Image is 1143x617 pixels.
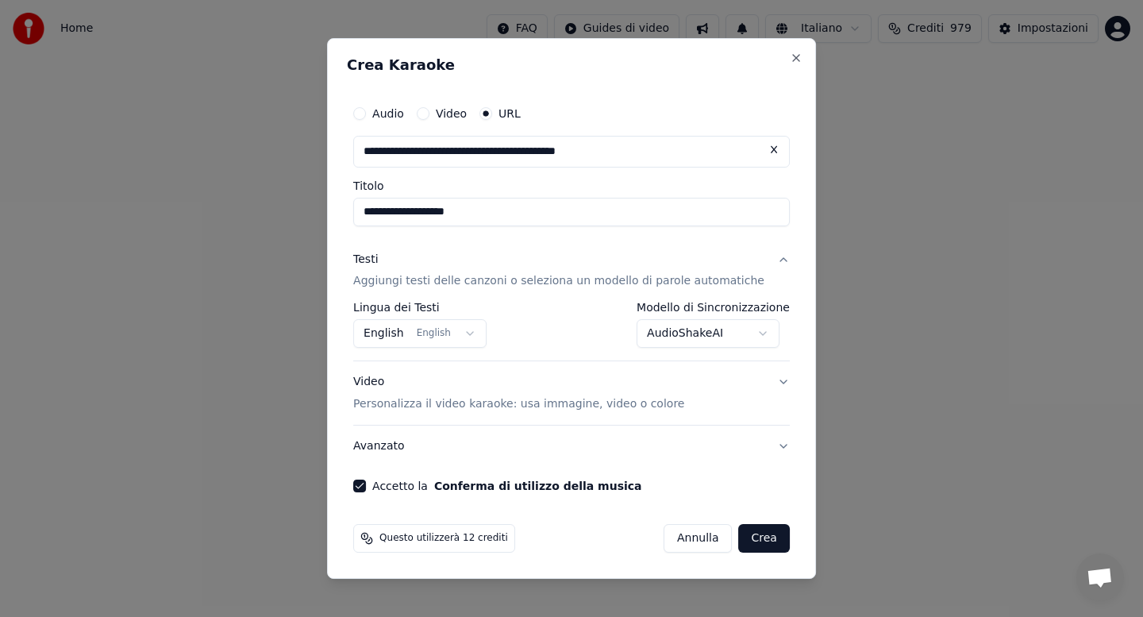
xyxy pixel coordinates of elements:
[664,524,733,553] button: Annulla
[353,239,790,303] button: TestiAggiungi testi delle canzoni o seleziona un modello di parole automatiche
[353,303,790,361] div: TestiAggiungi testi delle canzoni o seleziona un modello di parole automatiche
[353,303,487,314] label: Lingua dei Testi
[353,180,790,191] label: Titolo
[353,375,684,413] div: Video
[353,362,790,426] button: VideoPersonalizza il video karaoke: usa immagine, video o colore
[498,108,521,119] label: URL
[436,108,467,119] label: Video
[434,480,642,492] button: Accetto la
[637,303,790,314] label: Modello di Sincronizzazione
[347,58,796,72] h2: Crea Karaoke
[739,524,790,553] button: Crea
[353,426,790,467] button: Avanzato
[379,532,508,545] span: Questo utilizzerà 12 crediti
[353,252,378,268] div: Testi
[372,480,641,492] label: Accetto la
[353,274,764,290] p: Aggiungi testi delle canzoni o seleziona un modello di parole automatiche
[372,108,404,119] label: Audio
[353,396,684,412] p: Personalizza il video karaoke: usa immagine, video o colore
